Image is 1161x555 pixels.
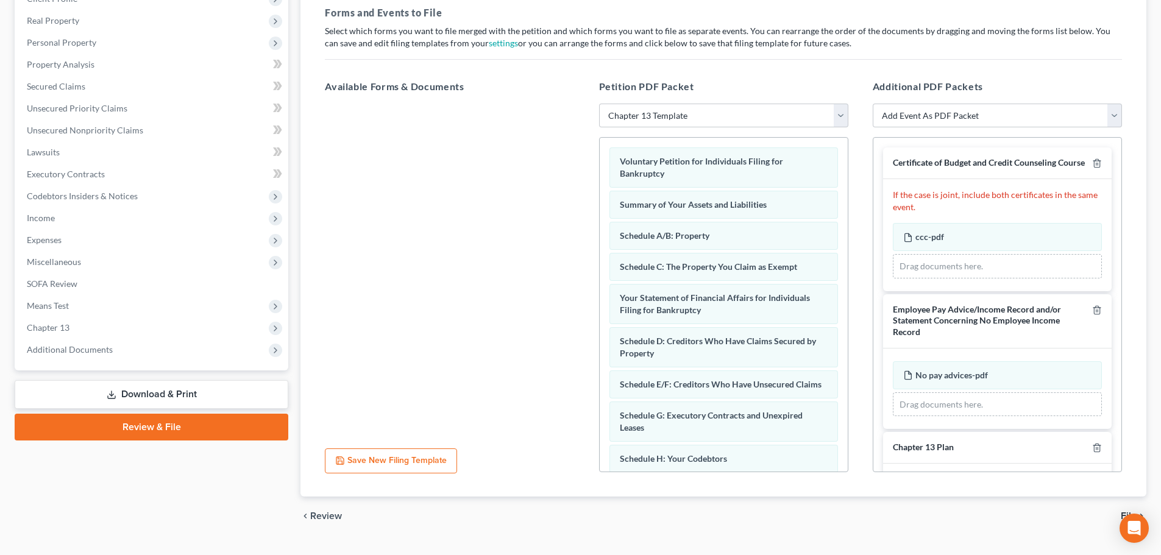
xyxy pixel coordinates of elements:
span: Codebtors Insiders & Notices [27,191,138,201]
span: Schedule H: Your Codebtors [620,453,727,464]
a: Executory Contracts [17,163,288,185]
span: Income [27,213,55,223]
span: Additional Documents [27,344,113,355]
span: Unsecured Nonpriority Claims [27,125,143,135]
span: Employee Pay Advice/Income Record and/or Statement Concerning No Employee Income Record [893,304,1061,337]
a: Lawsuits [17,141,288,163]
a: Property Analysis [17,54,288,76]
a: SOFA Review [17,273,288,295]
a: Download & Print [15,380,288,409]
span: Executory Contracts [27,169,105,179]
h5: Available Forms & Documents [325,79,574,94]
span: Lawsuits [27,147,60,157]
p: Select which forms you want to file merged with the petition and which forms you want to file as ... [325,25,1122,49]
div: Open Intercom Messenger [1120,514,1149,543]
p: If the case is joint, include both certificates in the same event. [893,189,1102,213]
a: Unsecured Priority Claims [17,97,288,119]
span: Review [310,511,342,521]
span: Means Test [27,300,69,311]
a: Review & File [15,414,288,440]
i: chevron_left [300,511,310,521]
span: Schedule D: Creditors Who Have Claims Secured by Property [620,336,816,358]
div: Drag documents here. [893,254,1102,278]
span: Schedule E/F: Creditors Who Have Unsecured Claims [620,379,822,389]
a: settings [489,38,518,48]
span: Expenses [27,235,62,245]
span: Chapter 13 Plan [893,442,954,452]
h5: Additional PDF Packets [873,79,1122,94]
span: File [1121,511,1137,521]
span: Summary of Your Assets and Liabilities [620,199,767,210]
span: Certificate of Budget and Credit Counseling Course [893,157,1085,168]
span: Personal Property [27,37,96,48]
span: Voluntary Petition for Individuals Filing for Bankruptcy [620,156,783,179]
span: Real Property [27,15,79,26]
i: chevron_right [1137,511,1146,521]
span: Secured Claims [27,81,85,91]
span: Unsecured Priority Claims [27,103,127,113]
span: Schedule A/B: Property [620,230,709,241]
h5: Forms and Events to File [325,5,1122,20]
span: Schedule C: The Property You Claim as Exempt [620,261,797,272]
div: Drag documents here. [893,392,1102,417]
span: No pay advices-pdf [915,370,988,380]
span: Your Statement of Financial Affairs for Individuals Filing for Bankruptcy [620,292,810,315]
button: Save New Filing Template [325,448,457,474]
span: Property Analysis [27,59,94,69]
button: chevron_left Review [300,511,354,521]
span: Schedule G: Executory Contracts and Unexpired Leases [620,410,803,433]
a: Unsecured Nonpriority Claims [17,119,288,141]
span: Chapter 13 [27,322,69,333]
span: Miscellaneous [27,256,81,267]
span: Petition PDF Packet [599,80,694,92]
span: ccc-pdf [915,232,944,242]
a: Secured Claims [17,76,288,97]
span: SOFA Review [27,278,77,289]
